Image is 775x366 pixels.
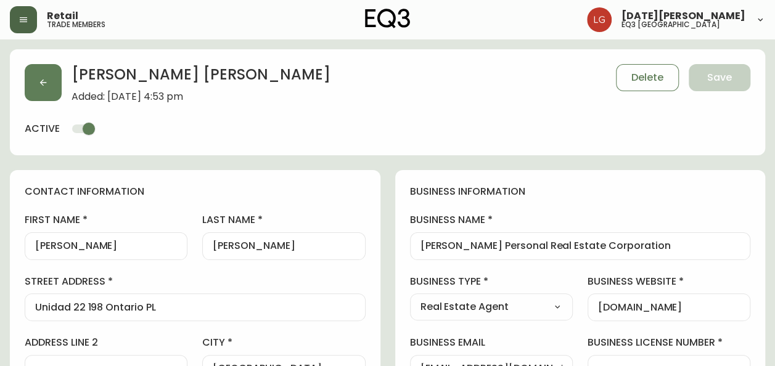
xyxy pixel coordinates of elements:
h2: [PERSON_NAME] [PERSON_NAME] [72,64,330,91]
h4: business information [410,185,751,198]
img: 2638f148bab13be18035375ceda1d187 [587,7,612,32]
span: [DATE][PERSON_NAME] [621,11,745,21]
label: last name [202,213,365,227]
h4: active [25,122,60,136]
h5: trade members [47,21,105,28]
h5: eq3 [GEOGRAPHIC_DATA] [621,21,720,28]
label: business website [588,275,750,288]
label: business type [410,275,573,288]
label: address line 2 [25,336,187,349]
input: https://www.designshop.com [598,301,740,313]
label: business email [410,336,573,349]
label: city [202,336,365,349]
h4: contact information [25,185,366,198]
label: business name [410,213,751,227]
label: street address [25,275,366,288]
span: Delete [631,71,663,84]
button: Delete [616,64,679,91]
label: business license number [588,336,750,349]
span: Retail [47,11,78,21]
img: logo [365,9,411,28]
span: Added: [DATE] 4:53 pm [72,91,330,102]
label: first name [25,213,187,227]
